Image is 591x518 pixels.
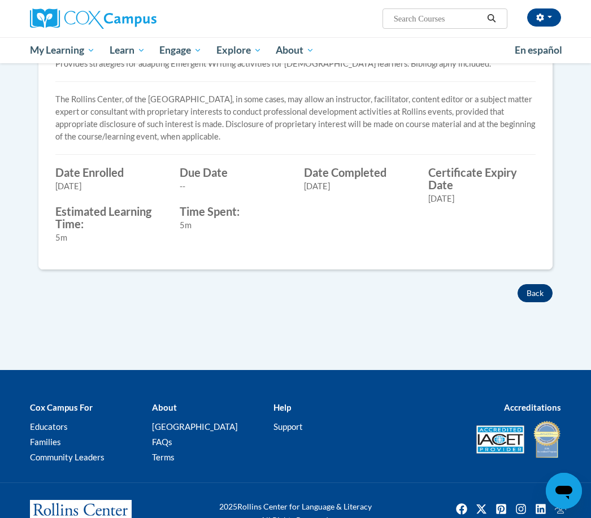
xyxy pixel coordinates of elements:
iframe: Button to launch messaging window [546,473,582,509]
a: Twitter [472,500,490,518]
a: FAQs [152,437,172,447]
label: Date Enrolled [55,166,163,179]
p: The Rollins Center, of the [GEOGRAPHIC_DATA], in some cases, may allow an instructor, facilitator... [55,93,536,143]
div: 5m [180,219,287,232]
label: Time Spent: [180,205,287,217]
img: Instagram icon [512,500,530,518]
div: Provides strategies for adapting Emergent Writing activities for [DEMOGRAPHIC_DATA] learners. Bib... [55,58,536,70]
a: Engage [152,37,209,63]
a: Cox Campus [30,8,195,29]
a: My Learning [23,37,102,63]
div: [DATE] [55,180,163,193]
a: Community Leaders [30,452,105,462]
img: Pinterest icon [492,500,510,518]
img: Accredited IACET® Provider [476,425,524,454]
img: LinkedIn icon [532,500,550,518]
b: Help [273,402,291,412]
div: [DATE] [304,180,411,193]
div: Main menu [21,37,570,63]
a: [GEOGRAPHIC_DATA] [152,421,238,432]
span: 2025 [219,502,237,511]
span: My Learning [30,43,95,57]
button: Back [518,284,553,302]
a: Terms [152,452,175,462]
img: IDA® Accredited [533,420,561,459]
button: Search [483,12,500,25]
a: Learn [102,37,153,63]
button: Account Settings [527,8,561,27]
img: Cox Campus [30,8,157,29]
a: Facebook [453,500,471,518]
img: Facebook group icon [551,500,570,518]
span: Explore [216,43,262,57]
div: [DATE] [428,193,536,205]
span: About [276,43,314,57]
b: Cox Campus For [30,402,93,412]
img: Twitter icon [472,500,490,518]
span: Engage [159,43,202,57]
span: En español [515,44,562,56]
label: Date Completed [304,166,411,179]
a: Facebook Group [551,500,570,518]
label: Due Date [180,166,287,179]
label: Estimated Learning Time: [55,205,163,230]
a: Explore [209,37,269,63]
a: Instagram [512,500,530,518]
a: Educators [30,421,68,432]
a: Support [273,421,303,432]
label: Certificate Expiry Date [428,166,536,191]
a: Families [30,437,61,447]
b: Accreditations [504,402,561,412]
b: About [152,402,177,412]
input: Search Courses [393,12,483,25]
a: About [269,37,322,63]
a: En español [507,38,570,62]
div: 5m [55,232,163,244]
div: -- [180,180,287,193]
img: Facebook icon [453,500,471,518]
a: Pinterest [492,500,510,518]
span: Learn [110,43,145,57]
a: Linkedin [532,500,550,518]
